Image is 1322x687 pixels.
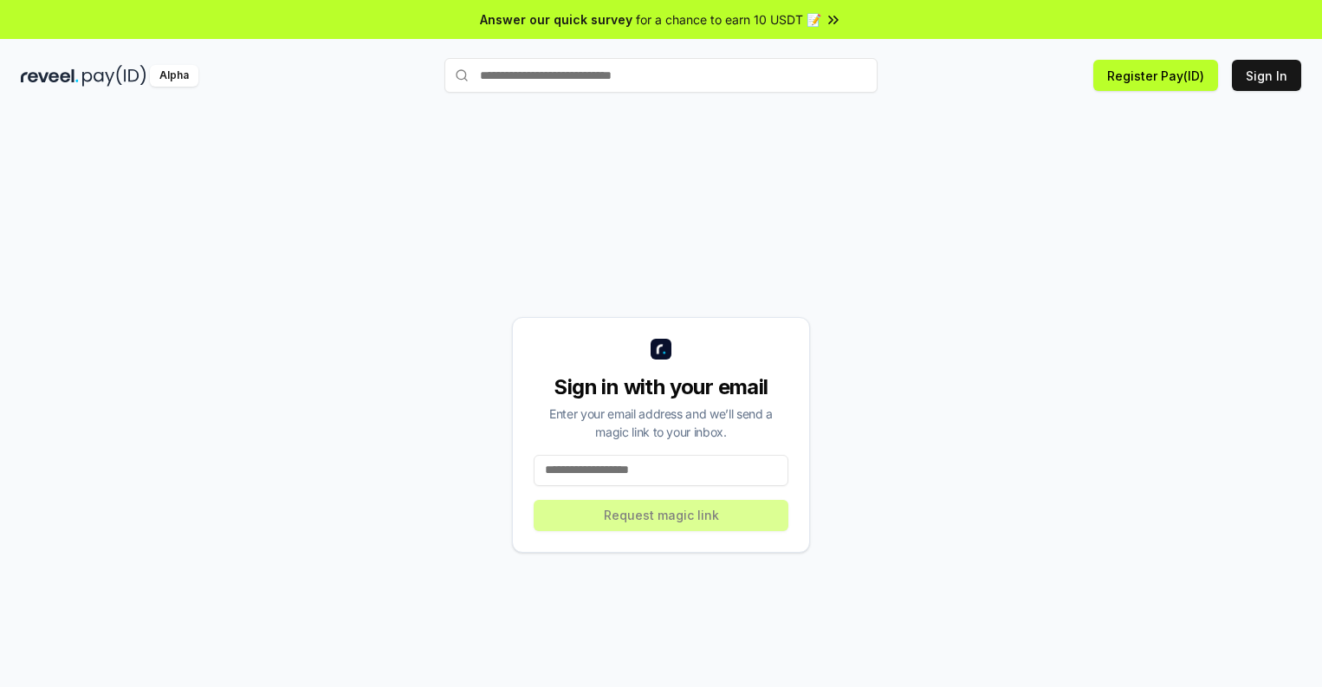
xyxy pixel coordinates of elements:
div: Alpha [150,65,198,87]
div: Sign in with your email [534,373,788,401]
img: pay_id [82,65,146,87]
span: for a chance to earn 10 USDT 📝 [636,10,821,29]
button: Sign In [1232,60,1301,91]
div: Enter your email address and we’ll send a magic link to your inbox. [534,405,788,441]
span: Answer our quick survey [480,10,632,29]
img: reveel_dark [21,65,79,87]
button: Register Pay(ID) [1093,60,1218,91]
img: logo_small [651,339,671,360]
